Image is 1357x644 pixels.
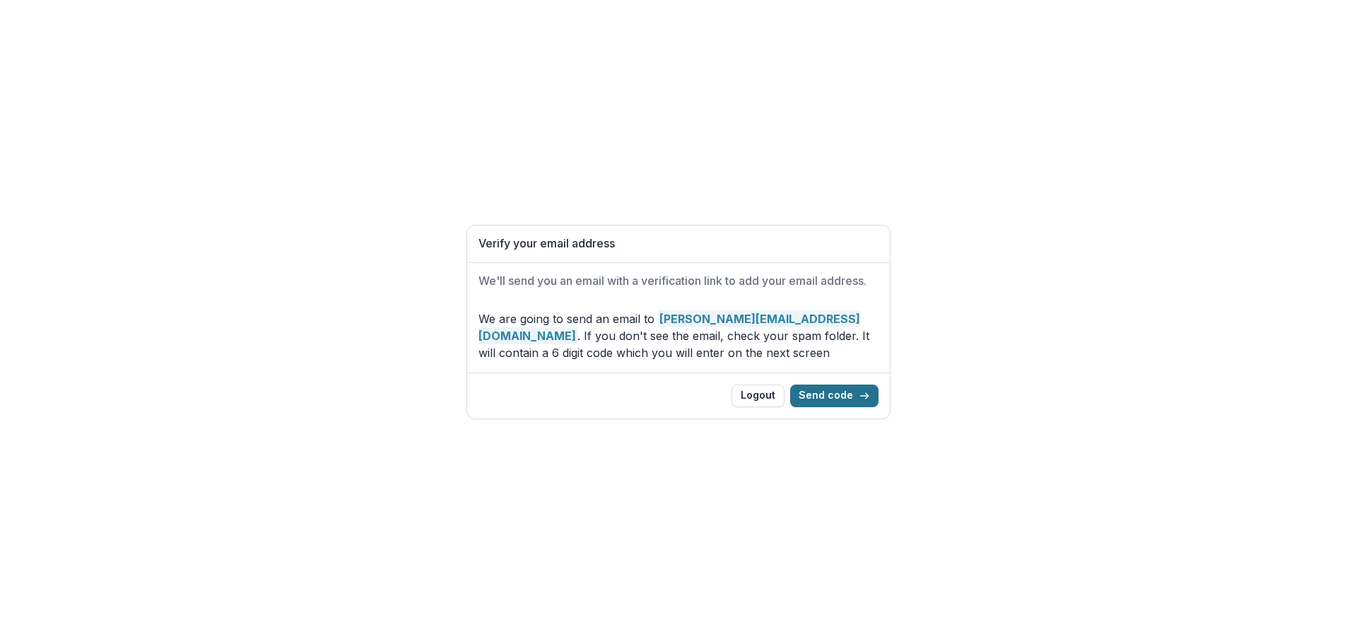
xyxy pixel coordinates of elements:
strong: [PERSON_NAME][EMAIL_ADDRESS][DOMAIN_NAME] [478,310,860,344]
button: Logout [732,385,785,407]
h1: Verify your email address [478,237,879,250]
p: We are going to send an email to . If you don't see the email, check your spam folder. It will co... [478,310,879,361]
h2: We'll send you an email with a verification link to add your email address. [478,274,879,288]
button: Send code [790,385,879,407]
